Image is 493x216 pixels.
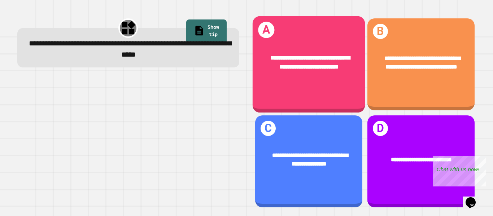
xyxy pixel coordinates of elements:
h1: A [258,22,274,38]
iframe: chat widget [433,156,486,186]
a: Show tip [186,19,227,44]
iframe: chat widget [463,187,486,209]
h1: B [373,24,388,39]
h1: D [373,121,388,136]
h1: C [261,121,276,136]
